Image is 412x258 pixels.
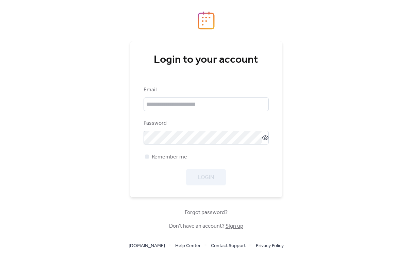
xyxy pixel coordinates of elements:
a: Forgot password? [185,211,228,214]
span: Privacy Policy [256,242,284,250]
span: Help Center [175,242,201,250]
span: [DOMAIN_NAME] [129,242,165,250]
div: Email [144,86,267,94]
span: Don't have an account? [169,222,243,230]
span: Contact Support [211,242,246,250]
a: Privacy Policy [256,241,284,250]
a: Help Center [175,241,201,250]
img: logo [198,11,215,30]
span: Forgot password? [185,209,228,217]
a: Contact Support [211,241,246,250]
div: Password [144,119,267,127]
span: Remember me [152,153,187,161]
div: Login to your account [144,53,269,67]
a: [DOMAIN_NAME] [129,241,165,250]
a: Sign up [226,221,243,231]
